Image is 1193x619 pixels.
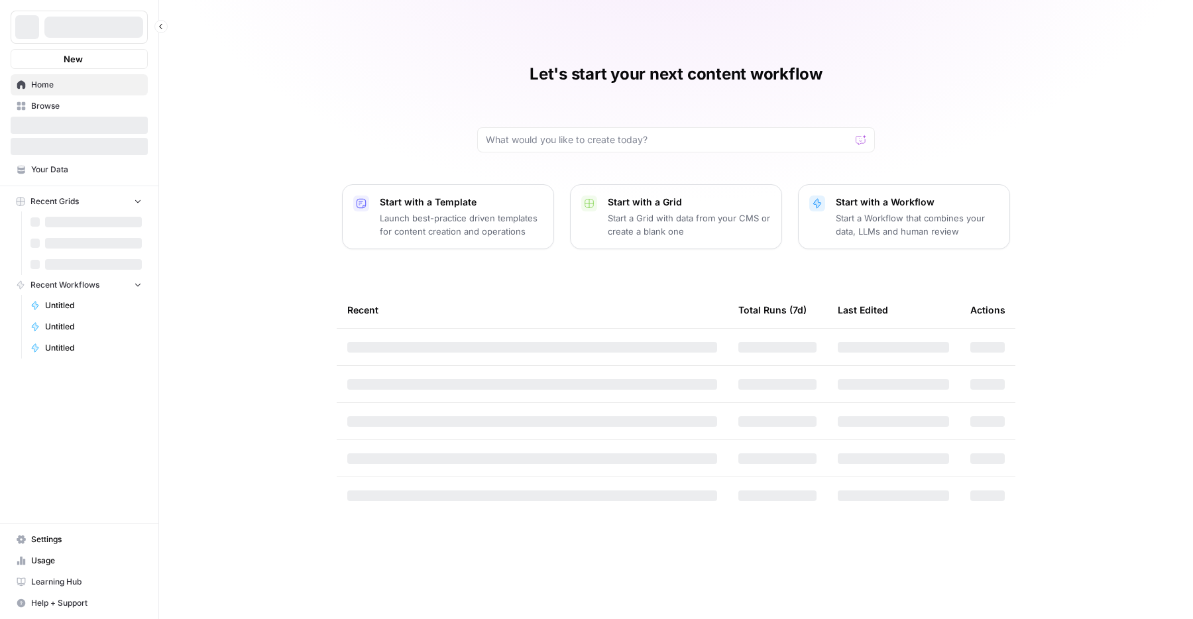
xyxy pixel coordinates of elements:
p: Start with a Workflow [836,196,999,209]
div: Recent [347,292,717,328]
button: Start with a GridStart a Grid with data from your CMS or create a blank one [570,184,782,249]
span: Untitled [45,321,142,333]
span: New [64,52,83,66]
button: Recent Grids [11,192,148,211]
button: Start with a TemplateLaunch best-practice driven templates for content creation and operations [342,184,554,249]
span: Your Data [31,164,142,176]
button: Start with a WorkflowStart a Workflow that combines your data, LLMs and human review [798,184,1010,249]
span: Help + Support [31,597,142,609]
button: Help + Support [11,592,148,614]
a: Usage [11,550,148,571]
a: Learning Hub [11,571,148,592]
div: Actions [970,292,1005,328]
div: Last Edited [838,292,888,328]
span: Settings [31,534,142,545]
span: Usage [31,555,142,567]
a: Untitled [25,316,148,337]
a: Settings [11,529,148,550]
span: Recent Workflows [30,279,99,291]
span: Untitled [45,342,142,354]
button: Recent Workflows [11,275,148,295]
a: Untitled [25,295,148,316]
span: Recent Grids [30,196,79,207]
span: Untitled [45,300,142,311]
p: Start a Grid with data from your CMS or create a blank one [608,211,771,238]
a: Browse [11,95,148,117]
span: Home [31,79,142,91]
span: Learning Hub [31,576,142,588]
input: What would you like to create today? [486,133,850,146]
a: Home [11,74,148,95]
p: Start with a Grid [608,196,771,209]
a: Untitled [25,337,148,359]
div: Total Runs (7d) [738,292,807,328]
p: Start a Workflow that combines your data, LLMs and human review [836,211,999,238]
span: Browse [31,100,142,112]
p: Start with a Template [380,196,543,209]
h1: Let's start your next content workflow [530,64,823,85]
p: Launch best-practice driven templates for content creation and operations [380,211,543,238]
a: Your Data [11,159,148,180]
button: New [11,49,148,69]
